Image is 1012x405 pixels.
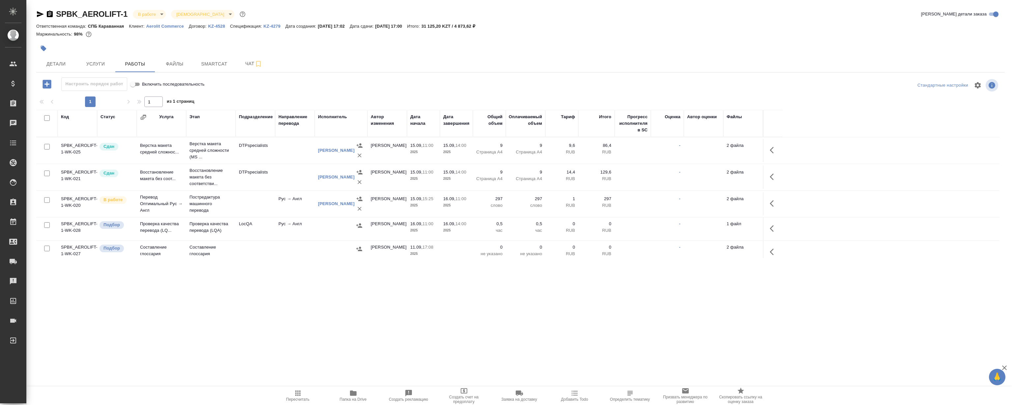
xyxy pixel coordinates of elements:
[355,204,364,214] button: Удалить
[582,202,611,209] p: RUB
[410,196,422,201] p: 15.09,
[727,142,760,149] p: 2 файла
[137,191,186,217] td: Перевод Оптимальный Рус → Англ
[422,170,433,175] p: 11:00
[455,221,466,226] p: 14:00
[99,196,133,204] div: Исполнитель выполняет работу
[367,241,407,264] td: [PERSON_NAME]
[509,175,542,182] p: Страница А4
[549,169,575,175] p: 14,4
[549,251,575,257] p: RUB
[367,166,407,189] td: [PERSON_NAME]
[582,227,611,234] p: RUB
[410,227,437,234] p: 2025
[618,114,648,133] div: Прогресс исполнителя в SC
[509,202,542,209] p: слово
[58,241,97,264] td: SPBK_AEROLIFT-1-WK-027
[99,221,133,229] div: Можно подбирать исполнителей
[40,60,72,68] span: Детали
[766,142,782,158] button: Здесь прячутся важные кнопки
[407,24,421,29] p: Итого:
[422,221,433,226] p: 11:00
[355,167,364,177] button: Назначить
[278,114,311,127] div: Направление перевода
[137,241,186,264] td: Составление глоссария
[58,217,97,240] td: SPBK_AEROLIFT-1-WK-028
[238,60,270,68] span: Чат
[476,202,503,209] p: слово
[422,245,433,250] p: 17:08
[80,60,111,68] span: Услуги
[230,24,263,29] p: Спецификация:
[443,175,470,182] p: 2025
[285,24,318,29] p: Дата создания:
[410,221,422,226] p: 16.09,
[103,245,120,252] p: Подбор
[916,80,970,91] div: split button
[103,222,120,228] p: Подбор
[582,149,611,155] p: RUB
[36,24,88,29] p: Ответственная команда:
[443,221,455,226] p: 16.09,
[582,169,611,175] p: 129,6
[84,30,93,39] button: 513.00 RUB;
[549,175,575,182] p: RUB
[679,221,680,226] a: -
[549,149,575,155] p: RUB
[561,114,575,120] div: Тариф
[599,114,611,120] div: Итого
[970,77,986,93] span: Настроить таблицу
[88,24,129,29] p: СПБ Караванная
[74,32,84,37] p: 98%
[189,24,208,29] p: Договор:
[375,24,407,29] p: [DATE] 17:00
[238,10,247,18] button: Доп статусы указывают на важность/срочность заказа
[476,244,503,251] p: 0
[189,194,232,214] p: Постредактура машинного перевода
[174,12,226,17] button: [DEMOGRAPHIC_DATA]
[549,142,575,149] p: 9,6
[99,169,133,178] div: Менеджер проверил работу исполнителя, передает ее на следующий этап
[36,32,74,37] p: Маржинальность:
[509,142,542,149] p: 9
[355,194,364,204] button: Назначить
[99,244,133,253] div: Можно подбирать исполнителей
[443,114,470,127] div: Дата завершения
[727,221,760,227] p: 1 файл
[443,202,470,209] p: 2025
[727,244,760,251] p: 2 файла
[665,114,680,120] div: Оценка
[476,175,503,182] p: Страница А4
[236,166,275,189] td: DTPspecialists
[582,175,611,182] p: RUB
[410,175,437,182] p: 2025
[38,77,56,91] button: Добавить работу
[58,166,97,189] td: SPBK_AEROLIFT-1-WK-021
[410,143,422,148] p: 15.09,
[476,114,503,127] div: Общий объем
[422,143,433,148] p: 11:00
[137,166,186,189] td: Восстановление макета без соот...
[476,227,503,234] p: час
[582,251,611,257] p: RUB
[766,169,782,185] button: Здесь прячутся важные кнопки
[354,244,364,254] button: Назначить
[103,143,114,150] p: Сдан
[476,169,503,175] p: 9
[159,60,190,68] span: Файлы
[443,196,455,201] p: 16.09,
[992,370,1003,384] span: 🙏
[509,244,542,251] p: 0
[549,221,575,227] p: 0
[318,175,355,179] a: [PERSON_NAME]
[455,170,466,175] p: 14:00
[146,24,189,29] p: Aerolit Commerce
[476,142,503,149] p: 9
[58,192,97,215] td: SPBK_AEROLIFT-1-WK-020
[582,196,611,202] p: 297
[198,60,230,68] span: Smartcat
[239,114,273,120] div: Подразделение
[189,167,232,187] p: Восстановление макета без соответстви...
[443,149,470,155] p: 2025
[236,217,275,240] td: LocQA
